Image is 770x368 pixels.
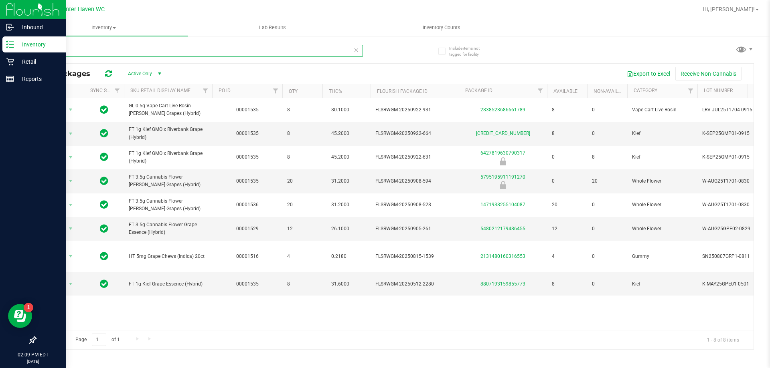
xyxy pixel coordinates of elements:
[129,197,207,213] span: FT 3.5g Cannabis Flower [PERSON_NAME] Grapes (Hybrid)
[66,104,76,115] span: select
[236,202,259,207] a: 00001536
[66,152,76,163] span: select
[129,150,207,165] span: FT 1g Kief GMO x Riverbank Grape (Hybrid)
[375,130,454,137] span: FLSRWGM-20250922-664
[552,253,582,260] span: 4
[375,201,454,209] span: FLSRWGM-20250908-528
[702,106,753,114] span: LRV-JUL25T1704-0915
[129,173,207,189] span: FT 3.5g Cannabis Flower [PERSON_NAME] Grapes (Hybrid)
[129,253,207,260] span: HT 5mg Grape Chews (Indica) 20ct
[480,107,525,113] a: 2838523686661789
[100,151,108,163] span: In Sync
[632,201,693,209] span: Whole Flower
[480,226,525,231] a: 5480212179486455
[375,253,454,260] span: FLSRWGM-20250815-1539
[236,226,259,231] a: 00001529
[375,106,454,114] span: FLSRWGM-20250922-931
[552,153,582,161] span: 0
[327,199,353,211] span: 31.2000
[702,130,753,137] span: K-SEP25GMP01-0915
[289,88,298,94] a: Qty
[14,22,62,32] p: Inbound
[66,223,76,234] span: select
[592,225,622,233] span: 0
[592,201,622,209] span: 0
[287,280,318,288] span: 8
[632,130,693,137] span: Kief
[8,304,32,328] iframe: Resource center
[287,153,318,161] span: 8
[59,6,105,13] span: Winter Haven WC
[592,177,622,185] span: 20
[287,106,318,114] span: 8
[684,84,697,98] a: Filter
[66,251,76,262] span: select
[14,40,62,49] p: Inventory
[480,281,525,287] a: 8807193159855773
[287,130,318,137] span: 8
[236,253,259,259] a: 00001516
[702,253,753,260] span: SN250807GRP1-0811
[327,175,353,187] span: 31.2000
[327,251,351,262] span: 0.2180
[552,201,582,209] span: 20
[100,128,108,139] span: In Sync
[129,221,207,236] span: FT 3.5g Cannabis Flower Grape Essence (Hybrid)
[66,199,76,211] span: select
[4,358,62,364] p: [DATE]
[449,45,489,57] span: Include items not tagged for facility
[66,128,76,139] span: select
[594,88,629,94] a: Non-Available
[552,225,582,233] span: 12
[4,351,62,358] p: 02:09 PM EDT
[188,19,357,36] a: Lab Results
[702,225,753,233] span: W-AUG25GPE02-0829
[412,24,471,31] span: Inventory Counts
[632,177,693,185] span: Whole Flower
[24,303,33,312] iframe: Resource center unread badge
[353,45,359,55] span: Clear
[634,88,657,93] a: Category
[622,67,675,80] button: Export to Excel
[327,104,353,116] span: 80.1000
[329,88,342,94] a: THC%
[66,278,76,290] span: select
[66,175,76,187] span: select
[100,175,108,187] span: In Sync
[111,84,124,98] a: Filter
[42,69,98,78] span: All Packages
[129,102,207,117] span: GL 0.5g Vape Cart Live Rosin [PERSON_NAME] Grapes (Hybrid)
[69,334,126,346] span: Page of 1
[632,280,693,288] span: Kief
[35,45,363,57] input: Search Package ID, Item Name, SKU, Lot or Part Number...
[375,153,454,161] span: FLSRWGM-20250922-631
[534,84,547,98] a: Filter
[675,67,742,80] button: Receive Non-Cannabis
[592,106,622,114] span: 0
[236,154,259,160] a: 00001535
[480,202,525,207] a: 1471938255104087
[375,177,454,185] span: FLSRWGM-20250908-594
[632,106,693,114] span: Vape Cart Live Rosin
[327,278,353,290] span: 31.6000
[6,58,14,66] inline-svg: Retail
[236,281,259,287] a: 00001535
[552,177,582,185] span: 0
[701,334,746,346] span: 1 - 8 of 8 items
[592,153,622,161] span: 8
[632,153,693,161] span: Kief
[287,225,318,233] span: 12
[129,280,207,288] span: FT 1g Kief Grape Essence (Hybrid)
[375,225,454,233] span: FLSRWGM-20250905-261
[476,131,530,136] a: [CREDIT_CARD_NUMBER]
[219,88,231,93] a: PO ID
[236,107,259,113] a: 00001535
[100,278,108,290] span: In Sync
[480,253,525,259] a: 2131480160316553
[6,40,14,48] inline-svg: Inventory
[248,24,297,31] span: Lab Results
[130,88,190,93] a: Sku Retail Display Name
[552,280,582,288] span: 8
[236,178,259,184] a: 00001535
